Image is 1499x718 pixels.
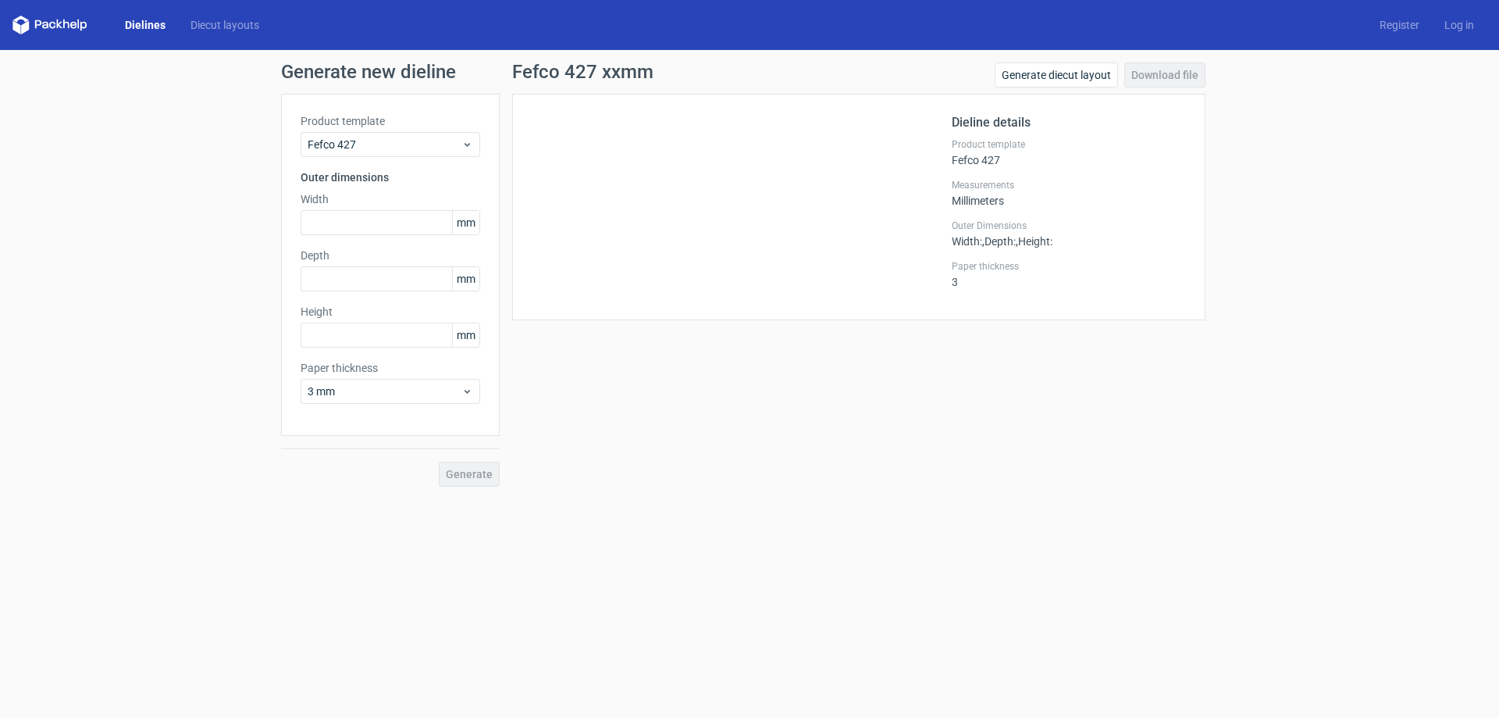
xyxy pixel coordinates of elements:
span: mm [452,267,479,291]
label: Depth [301,248,480,263]
span: 3 mm [308,384,461,399]
span: , Height : [1016,235,1052,248]
a: Dielines [112,17,178,33]
span: Width : [952,235,982,248]
label: Measurements [952,179,1186,191]
a: Generate diecut layout [995,63,1118,88]
span: mm [452,323,479,347]
div: 3 [952,260,1186,288]
a: Log in [1432,17,1487,33]
a: Register [1367,17,1432,33]
label: Paper thickness [301,360,480,376]
label: Product template [301,113,480,129]
label: Paper thickness [952,260,1186,273]
span: , Depth : [982,235,1016,248]
h2: Dieline details [952,113,1186,132]
h1: Fefco 427 xxmm [512,63,653,81]
div: Millimeters [952,179,1186,207]
span: mm [452,211,479,234]
label: Product template [952,138,1186,151]
h1: Generate new dieline [281,63,1218,81]
div: Fefco 427 [952,138,1186,166]
a: Diecut layouts [178,17,272,33]
label: Height [301,304,480,320]
label: Outer Dimensions [952,220,1186,232]
label: Width [301,191,480,207]
span: Fefco 427 [308,137,461,152]
h3: Outer dimensions [301,170,480,185]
